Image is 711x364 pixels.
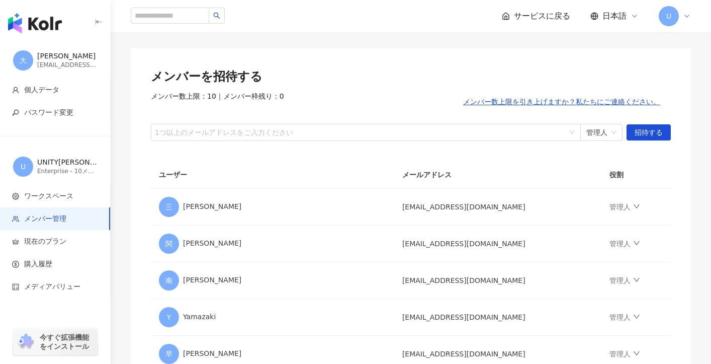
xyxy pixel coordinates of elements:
[633,350,640,357] span: down
[159,307,386,327] div: Yamazaki
[21,161,26,172] span: U
[213,12,220,19] span: search
[666,11,671,22] span: U
[394,189,601,226] td: [EMAIL_ADDRESS][DOMAIN_NAME]
[463,98,660,106] span: メンバー数上限を引き上げますか？私たちにご連絡ください。
[453,92,671,112] button: メンバー数上限を引き上げますか？私たちにご連絡ください。
[627,124,671,140] button: 招待する
[159,197,386,217] div: [PERSON_NAME]
[37,51,98,61] div: [PERSON_NAME]
[40,333,95,351] span: 今すぐ拡張機能をインストール
[586,124,616,140] span: 管理人
[24,282,80,292] span: メディアバリュー
[24,237,66,247] span: 現在のプラン
[394,299,601,336] td: [EMAIL_ADDRESS][DOMAIN_NAME]
[633,203,640,210] span: down
[16,334,35,350] img: chrome extension
[633,313,640,320] span: down
[165,238,172,249] span: 関
[502,11,570,22] a: サービスに戻る
[609,313,640,321] a: 管理人
[37,158,98,168] div: UNITY[PERSON_NAME]のワークスペース
[609,276,640,284] a: 管理人
[394,262,601,299] td: [EMAIL_ADDRESS][DOMAIN_NAME]
[13,328,98,355] a: chrome extension今すぐ拡張機能をインストール
[24,259,52,269] span: 購入履歴
[602,11,627,22] span: 日本語
[165,201,172,212] span: 三
[37,167,98,176] div: Enterprise - 10メンバー
[159,344,386,364] div: [PERSON_NAME]
[167,312,171,323] span: Y
[159,234,386,254] div: [PERSON_NAME]
[20,55,27,66] span: 大
[151,68,671,86] div: メンバーを招待する
[12,261,19,268] span: dollar
[8,13,62,33] img: logo
[394,161,601,189] th: メールアドレス
[635,125,663,141] span: 招待する
[601,161,671,189] th: 役割
[151,92,284,112] span: メンバー数上限：10 ｜ メンバー枠残り：0
[24,108,73,118] span: パスワード変更
[159,270,386,290] div: [PERSON_NAME]
[609,240,640,248] a: 管理人
[514,11,570,22] span: サービスに戻る
[165,348,172,359] span: 早
[609,350,640,358] a: 管理人
[12,283,19,290] span: calculator
[609,203,640,211] a: 管理人
[24,214,66,224] span: メンバー管理
[12,87,19,94] span: user
[633,240,640,247] span: down
[633,276,640,283] span: down
[165,275,172,286] span: 南
[24,85,59,95] span: 個人データ
[151,161,394,189] th: ユーザー
[24,191,73,201] span: ワークスペース
[37,61,98,69] div: [EMAIL_ADDRESS][DOMAIN_NAME]
[394,226,601,262] td: [EMAIL_ADDRESS][DOMAIN_NAME]
[12,109,19,116] span: key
